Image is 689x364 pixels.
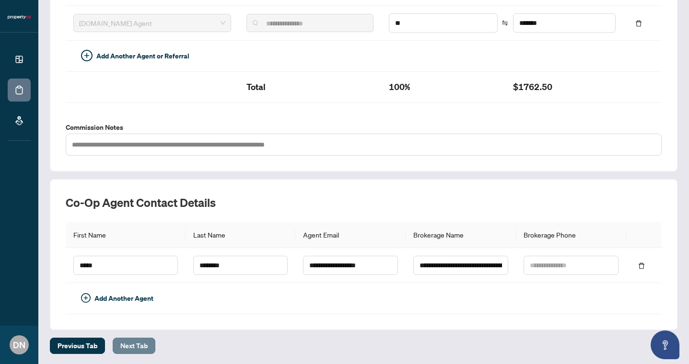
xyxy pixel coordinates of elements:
button: Open asap [651,330,679,359]
button: Next Tab [113,338,155,354]
span: Next Tab [120,338,148,353]
span: plus-circle [81,50,93,61]
button: Previous Tab [50,338,105,354]
img: search_icon [253,20,258,26]
h2: $1762.50 [513,80,616,95]
span: delete [635,20,642,27]
span: Add Another Agent or Referral [96,51,189,61]
span: delete [638,262,645,269]
h2: Total [246,80,373,95]
th: Brokerage Name [406,222,516,248]
span: swap [502,20,508,26]
span: Property.ca Agent [79,16,225,30]
span: Previous Tab [58,338,97,353]
th: Last Name [186,222,296,248]
button: Add Another Agent or Referral [73,48,197,64]
th: Agent Email [295,222,406,248]
span: DN [13,338,25,352]
button: Add Another Agent [73,291,161,306]
label: Commission Notes [66,122,662,133]
th: Brokerage Phone [516,222,626,248]
th: First Name [66,222,186,248]
span: Add Another Agent [94,293,153,304]
h2: 100% [389,80,498,95]
span: plus-circle [81,293,91,303]
h2: Co-op Agent Contact Details [66,195,662,210]
img: logo [8,14,31,20]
